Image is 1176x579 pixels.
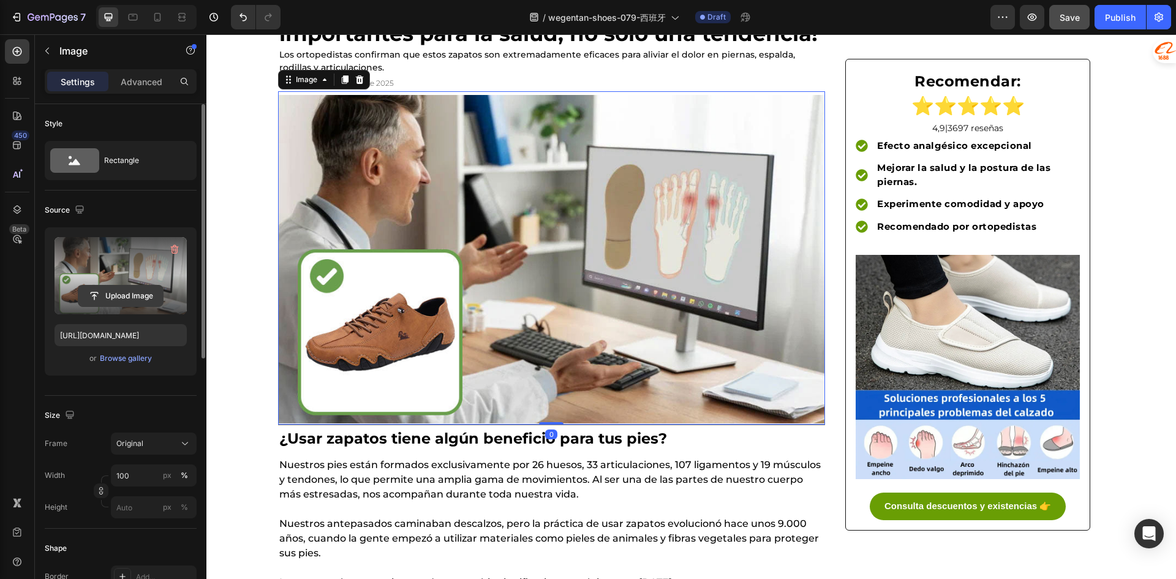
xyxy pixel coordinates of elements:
[163,470,171,481] div: px
[181,502,188,513] div: %
[111,464,197,486] input: px%
[59,44,164,58] p: Image
[55,324,187,346] input: https://example.com/image.jpg
[206,34,1176,579] iframe: Design area
[177,468,192,483] button: px
[111,433,197,455] button: Original
[12,131,29,140] div: 450
[1060,12,1080,23] span: Save
[1105,11,1136,24] div: Publish
[671,186,830,198] strong: Recomendado por ortopedistas
[671,105,826,117] strong: Efecto analgésico excepcional
[61,75,95,88] p: Settings
[45,118,62,129] div: Style
[160,468,175,483] button: %
[45,502,67,513] label: Height
[100,353,152,364] div: Browse gallery
[231,5,281,29] div: Undo/Redo
[160,500,175,515] button: %
[543,11,546,24] span: /
[177,500,192,515] button: px
[5,5,91,29] button: 7
[708,38,815,56] strong: Recomendar:
[99,352,153,365] button: Browse gallery
[9,224,29,234] div: Beta
[78,285,164,307] button: Upload Image
[678,467,845,477] strong: Consulta descuentos y existencias 👉
[181,470,188,481] div: %
[80,10,86,25] p: 7
[707,12,726,23] span: Draft
[104,146,179,175] div: Rectangle
[45,470,65,481] label: Width
[116,438,143,449] span: Original
[73,425,614,466] span: Nuestros pies están formados exclusivamente por 26 huesos, 33 articulaciones, 107 ligamentos y 19...
[89,351,97,366] span: or
[671,164,838,176] strong: Experimente comodidad y apoyo
[1134,519,1164,548] div: Open Intercom Messenger
[726,88,797,99] span: 4,9|3697 reseñas
[649,221,873,445] img: gempages_581721843702956771-3b8d5255-009a-424d-9c1a-b77c2daa3814.jpg
[45,202,87,219] div: Source
[73,483,612,524] span: Nuestros antepasados ​​caminaban descalzos, pero la práctica de usar zapatos evolucionó hace unos...
[111,496,197,518] input: px%
[1049,5,1090,29] button: Save
[45,543,67,554] div: Shape
[705,61,818,81] strong: ⭐⭐⭐⭐⭐
[671,128,844,154] strong: Mejorar la salud y la postura de las piernas.
[548,11,666,24] span: wegentan-shoes-079-西班牙
[121,75,162,88] p: Advanced
[339,395,351,405] div: 0
[1095,5,1146,29] button: Publish
[163,502,171,513] div: px
[45,407,77,424] div: Size
[45,438,67,449] label: Frame
[663,459,859,486] a: Consulta descuentos y existencias 👉
[72,395,619,415] h1: ¿Usar zapatos tiene algún beneficio para tus pies?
